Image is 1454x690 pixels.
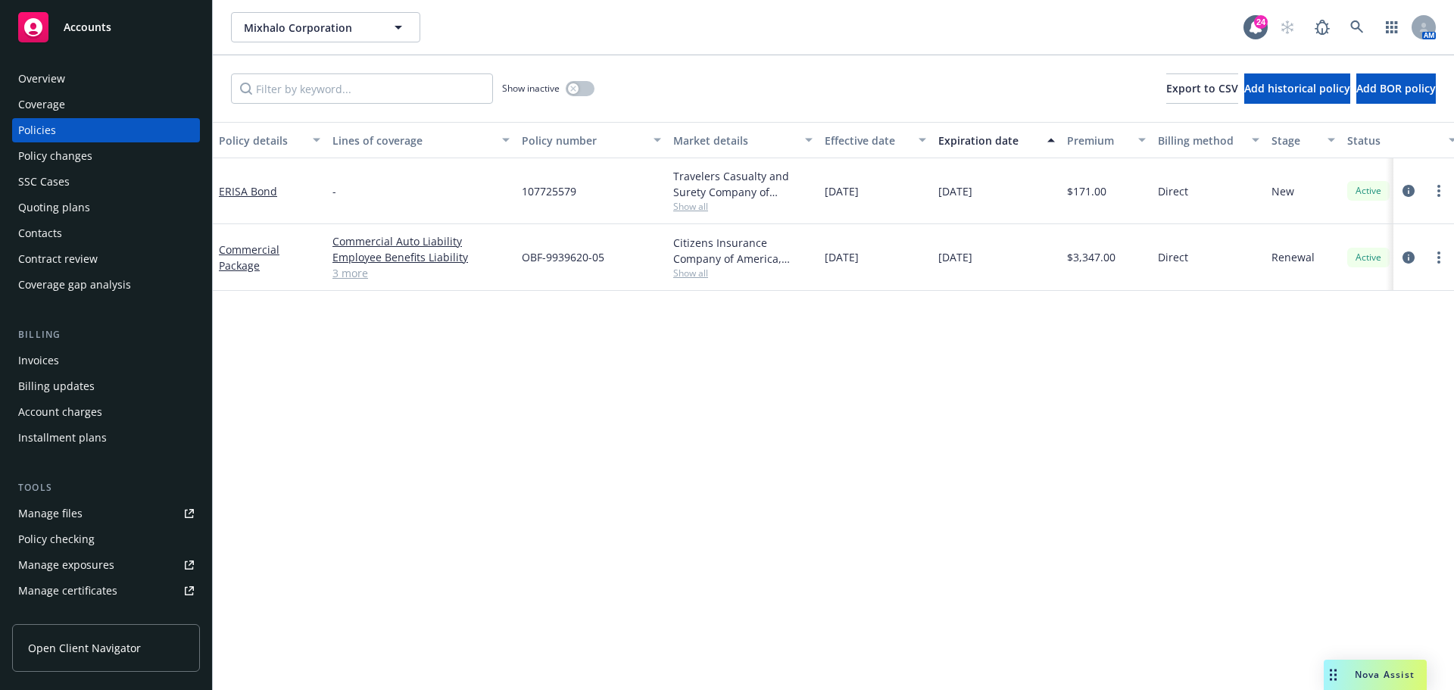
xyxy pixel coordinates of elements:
div: Stage [1271,133,1318,148]
a: Quoting plans [12,195,200,220]
span: Add BOR policy [1356,81,1436,95]
div: Tools [12,480,200,495]
button: Expiration date [932,122,1061,158]
span: Nova Assist [1355,668,1415,681]
div: Billing [12,327,200,342]
div: Overview [18,67,65,91]
button: Stage [1265,122,1341,158]
a: Policies [12,118,200,142]
a: Contract review [12,247,200,271]
span: Open Client Navigator [28,640,141,656]
a: Manage files [12,501,200,526]
span: Show all [673,267,813,279]
button: Billing method [1152,122,1265,158]
div: Expiration date [938,133,1038,148]
a: SSC Cases [12,170,200,194]
div: Market details [673,133,796,148]
a: more [1430,248,1448,267]
div: Account charges [18,400,102,424]
a: Manage certificates [12,579,200,603]
div: Manage exposures [18,553,114,577]
span: Add historical policy [1244,81,1350,95]
div: Policy checking [18,527,95,551]
a: Report a Bug [1307,12,1337,42]
button: Policy number [516,122,667,158]
div: Manage certificates [18,579,117,603]
div: Drag to move [1324,660,1343,690]
a: Accounts [12,6,200,48]
div: Coverage [18,92,65,117]
a: Manage exposures [12,553,200,577]
button: Policy details [213,122,326,158]
span: Mixhalo Corporation [244,20,375,36]
div: Travelers Casualty and Surety Company of America, Travelers Insurance [673,168,813,200]
a: Billing updates [12,374,200,398]
span: Show all [673,200,813,213]
div: Status [1347,133,1440,148]
span: [DATE] [938,249,972,265]
button: Add BOR policy [1356,73,1436,104]
a: Employee Benefits Liability [332,249,510,265]
div: Policy details [219,133,304,148]
button: Effective date [819,122,932,158]
a: Manage claims [12,604,200,629]
a: Installment plans [12,426,200,450]
a: Invoices [12,348,200,373]
span: Export to CSV [1166,81,1238,95]
button: Nova Assist [1324,660,1427,690]
span: $3,347.00 [1067,249,1115,265]
button: Market details [667,122,819,158]
div: Quoting plans [18,195,90,220]
div: Lines of coverage [332,133,493,148]
span: Direct [1158,183,1188,199]
a: Commercial Package [219,242,279,273]
div: Policies [18,118,56,142]
div: 24 [1254,15,1268,29]
button: Lines of coverage [326,122,516,158]
a: more [1430,182,1448,200]
div: Premium [1067,133,1129,148]
div: Billing updates [18,374,95,398]
div: Policy number [522,133,644,148]
a: Contacts [12,221,200,245]
div: Effective date [825,133,910,148]
a: Overview [12,67,200,91]
span: 107725579 [522,183,576,199]
span: Show inactive [502,82,560,95]
span: - [332,183,336,199]
span: OBF-9939620-05 [522,249,604,265]
a: circleInformation [1399,182,1418,200]
div: Invoices [18,348,59,373]
div: Contract review [18,247,98,271]
span: New [1271,183,1294,199]
span: $171.00 [1067,183,1106,199]
div: Citizens Insurance Company of America, Hanover Insurance Group [673,235,813,267]
div: Billing method [1158,133,1243,148]
a: Search [1342,12,1372,42]
a: Policy checking [12,527,200,551]
div: Contacts [18,221,62,245]
a: Commercial Auto Liability [332,233,510,249]
div: Policy changes [18,144,92,168]
div: Coverage gap analysis [18,273,131,297]
a: Switch app [1377,12,1407,42]
span: Accounts [64,21,111,33]
a: Policy changes [12,144,200,168]
span: [DATE] [825,183,859,199]
span: Active [1353,251,1384,264]
button: Export to CSV [1166,73,1238,104]
button: Add historical policy [1244,73,1350,104]
span: Direct [1158,249,1188,265]
a: ERISA Bond [219,184,277,198]
a: Coverage [12,92,200,117]
input: Filter by keyword... [231,73,493,104]
span: Renewal [1271,249,1315,265]
span: Active [1353,184,1384,198]
div: Manage claims [18,604,95,629]
a: 3 more [332,265,510,281]
div: Manage files [18,501,83,526]
a: Start snowing [1272,12,1303,42]
div: SSC Cases [18,170,70,194]
a: Account charges [12,400,200,424]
